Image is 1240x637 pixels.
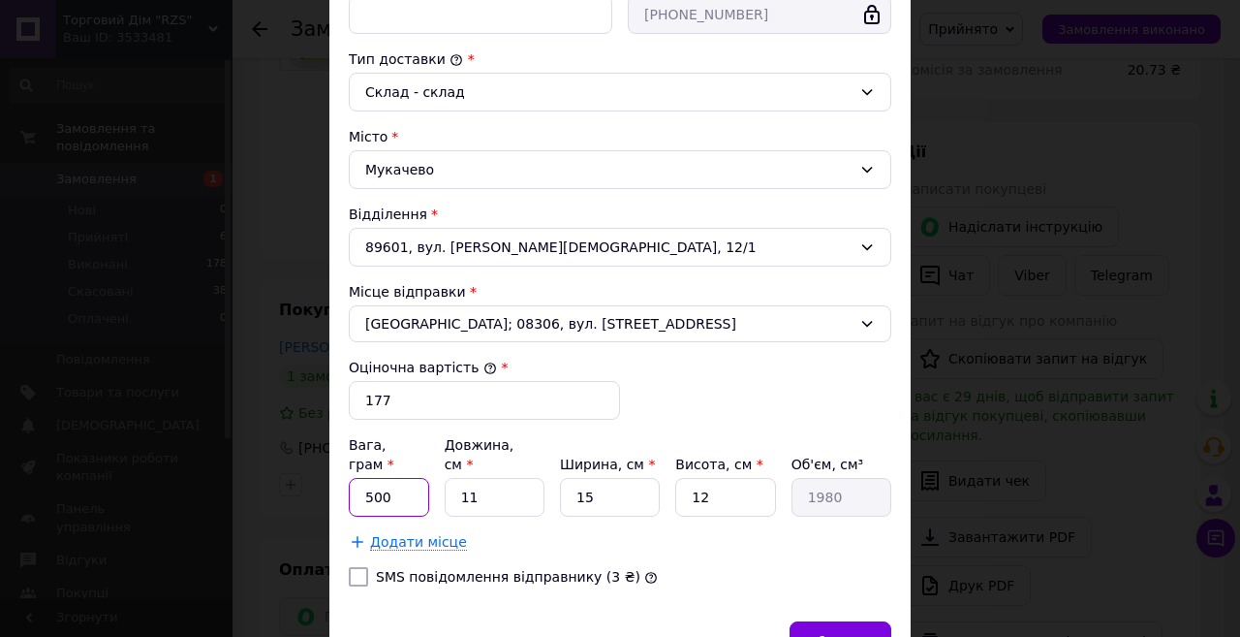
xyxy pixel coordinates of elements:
div: Відділення [349,205,891,224]
label: Вага, грам [349,437,394,472]
div: Об'єм, см³ [791,455,891,474]
label: Ширина, см [560,457,655,472]
label: Оціночна вартість [349,360,497,375]
label: Висота, см [675,457,762,472]
div: Тип доставки [349,49,891,69]
div: Місто [349,127,891,146]
div: Склад - склад [365,81,852,103]
label: SMS повідомлення відправнику (3 ₴) [376,569,640,585]
span: [GEOGRAPHIC_DATA]; 08306, вул. [STREET_ADDRESS] [365,314,852,334]
div: Мукачево [349,150,891,189]
div: Місце відправки [349,282,891,302]
span: Додати місце [370,534,467,551]
label: Довжина, см [445,437,514,472]
div: 89601, вул. [PERSON_NAME][DEMOGRAPHIC_DATA], 12/1 [349,228,891,267]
